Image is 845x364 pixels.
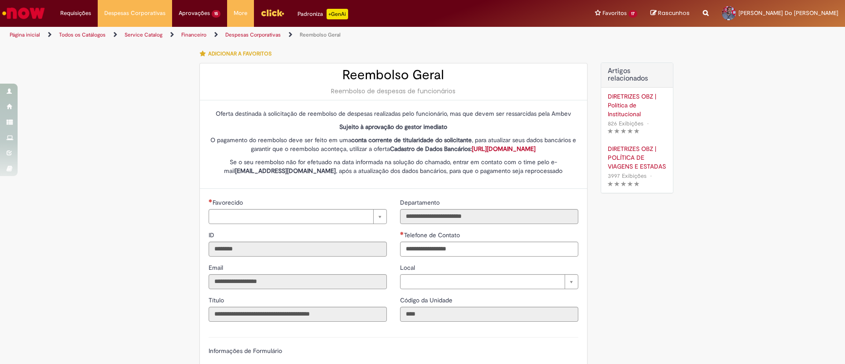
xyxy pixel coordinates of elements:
label: Somente leitura - Departamento [400,198,441,207]
strong: Sujeito à aprovação do gestor imediato [339,123,447,131]
button: Adicionar a Favoritos [199,44,276,63]
span: Rascunhos [658,9,690,17]
p: Oferta destinada à solicitação de reembolso de despesas realizadas pelo funcionário, mas que deve... [209,109,578,118]
span: Necessários - Favorecido [213,199,245,206]
a: Página inicial [10,31,40,38]
a: Limpar campo Local [400,274,578,289]
span: Adicionar a Favoritos [208,50,272,57]
span: • [648,170,654,182]
span: Somente leitura - Código da Unidade [400,296,454,304]
a: Reembolso Geral [300,31,341,38]
a: DIRETRIZES OBZ | POLÍTICA DE VIAGENS E ESTADAS [608,144,666,171]
span: Obrigatório Preenchido [400,232,404,235]
input: Telefone de Contato [400,242,578,257]
input: Email [209,274,387,289]
p: +GenAi [327,9,348,19]
label: Somente leitura - Título [209,296,226,305]
span: 15 [212,10,220,18]
span: Local [400,264,417,272]
label: Somente leitura - ID [209,231,216,239]
span: Somente leitura - Departamento [400,199,441,206]
a: Service Catalog [125,31,162,38]
img: ServiceNow [1,4,46,22]
img: click_logo_yellow_360x200.png [261,6,284,19]
span: 826 Exibições [608,120,643,127]
label: Somente leitura - Código da Unidade [400,296,454,305]
a: Limpar campo Favorecido [209,209,387,224]
a: Todos os Catálogos [59,31,106,38]
span: Favoritos [603,9,627,18]
span: Requisições [60,9,91,18]
input: Departamento [400,209,578,224]
label: Informações de Formulário [209,347,282,355]
input: Código da Unidade [400,307,578,322]
label: Somente leitura - Email [209,263,225,272]
span: More [234,9,247,18]
p: O pagamento do reembolso deve ser feito em uma , para atualizar seus dados bancários e garantir q... [209,136,578,153]
span: Despesas Corporativas [104,9,165,18]
a: DIRETRIZES OBZ | Política de Institucional [608,92,666,118]
strong: conta corrente de titularidade do solicitante [351,136,472,144]
a: Financeiro [181,31,206,38]
h2: Reembolso Geral [209,68,578,82]
ul: Trilhas de página [7,27,557,43]
input: Título [209,307,387,322]
span: Somente leitura - Email [209,264,225,272]
span: Aprovações [179,9,210,18]
div: Padroniza [298,9,348,19]
span: • [645,118,650,129]
span: 17 [628,10,637,18]
a: [URL][DOMAIN_NAME] [472,145,536,153]
span: Somente leitura - Título [209,296,226,304]
span: Telefone de Contato [404,231,462,239]
strong: Cadastro de Dados Bancários: [390,145,536,153]
h3: Artigos relacionados [608,67,666,83]
span: 3997 Exibições [608,172,647,180]
div: Reembolso de despesas de funcionários [209,87,578,96]
span: [PERSON_NAME] Do [PERSON_NAME] [738,9,838,17]
a: Rascunhos [650,9,690,18]
p: Se o seu reembolso não for efetuado na data informada na solução do chamado, entrar em contato co... [209,158,578,175]
a: Despesas Corporativas [225,31,281,38]
span: Necessários [209,199,213,202]
input: ID [209,242,387,257]
strong: [EMAIL_ADDRESS][DOMAIN_NAME] [235,167,336,175]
